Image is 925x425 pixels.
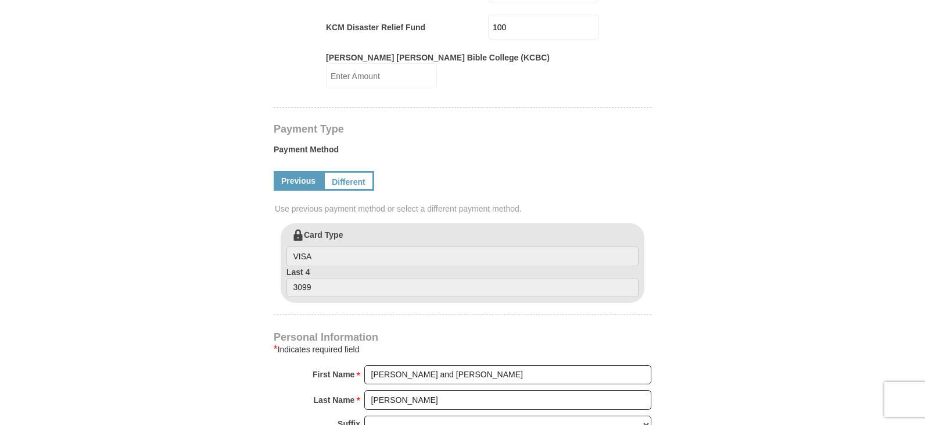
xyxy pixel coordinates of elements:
[286,247,639,266] input: Card Type
[314,392,355,408] strong: Last Name
[274,171,323,191] a: Previous
[286,229,639,266] label: Card Type
[274,124,651,134] h4: Payment Type
[326,52,550,63] label: [PERSON_NAME] [PERSON_NAME] Bible College (KCBC)
[323,171,374,191] a: Different
[286,266,639,298] label: Last 4
[275,203,652,215] span: Use previous payment method or select a different payment method.
[313,366,354,383] strong: First Name
[326,63,437,88] input: Enter Amount
[326,22,425,33] label: KCM Disaster Relief Fund
[286,278,639,298] input: Last 4
[274,144,651,161] label: Payment Method
[274,333,651,342] h4: Personal Information
[274,342,651,356] div: Indicates required field
[488,15,599,40] input: Enter Amount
